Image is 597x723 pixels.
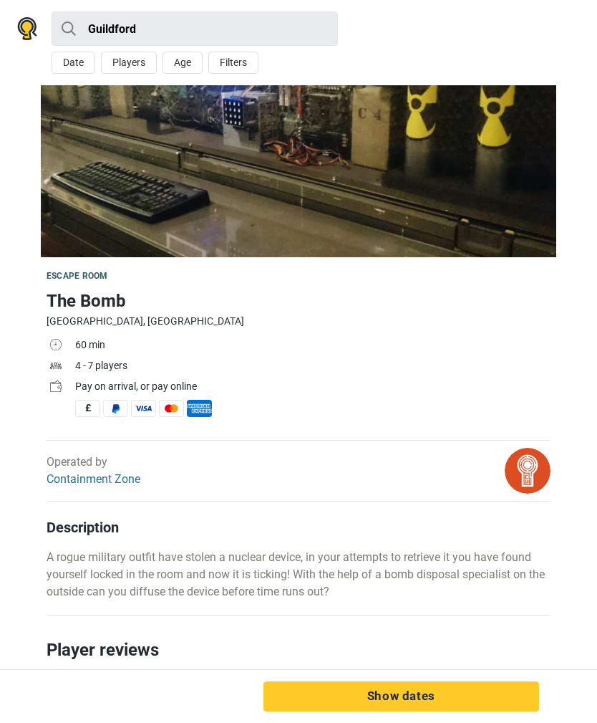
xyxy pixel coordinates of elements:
[187,400,212,417] span: American Express
[47,519,550,536] h4: Description
[162,52,203,74] button: Age
[47,314,550,329] div: [GEOGRAPHIC_DATA], [GEOGRAPHIC_DATA]
[263,681,539,712] button: Show dates
[75,336,550,357] td: 60 min
[101,52,157,74] button: Players
[208,52,258,74] button: Filters
[75,357,550,378] td: 4 - 7 players
[47,288,550,314] h1: The Bomb
[505,448,550,494] img: bitmap.png
[131,400,156,417] span: Visa
[47,454,140,488] div: Operated by
[103,400,128,417] span: PayPal
[41,85,556,257] img: The Bomb photo 1
[52,52,95,74] button: Date
[52,11,338,46] input: try “London”
[17,17,37,40] img: Nowescape logo
[47,637,550,684] h2: Player reviews
[47,549,550,600] p: A rogue military outfit have stolen a nuclear device, in your attempts to retrieve it you have fo...
[47,472,140,486] a: Containment Zone
[47,271,107,281] span: Escape room
[75,379,550,394] div: Pay on arrival, or pay online
[159,400,184,417] span: MasterCard
[75,400,100,417] span: Cash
